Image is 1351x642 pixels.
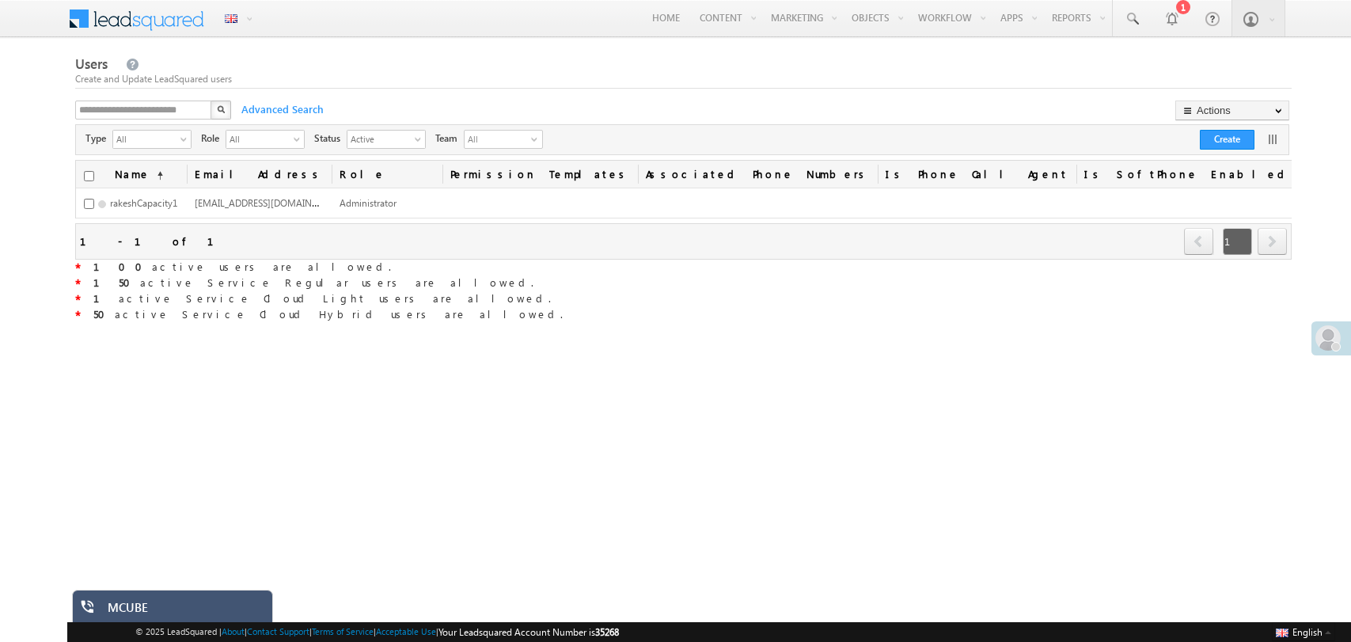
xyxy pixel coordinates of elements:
[1175,101,1289,120] button: Actions
[81,260,391,273] span: active users are allowed.
[1258,228,1287,255] span: next
[247,626,309,636] a: Contact Support
[81,291,551,305] span: active Service Cloud Light users are allowed.
[376,626,436,636] a: Acceptable Use
[435,131,464,146] span: Team
[93,275,140,289] strong: 150
[93,291,119,305] strong: 1
[93,307,115,321] strong: 50
[1223,228,1252,255] span: 1
[294,135,306,143] span: select
[332,161,442,188] a: Role
[107,161,171,188] a: Name
[314,131,347,146] span: Status
[201,131,226,146] span: Role
[75,72,1291,86] div: Create and Update LeadSquared users
[438,626,619,638] span: Your Leadsquared Account Number is
[415,135,427,143] span: select
[1184,228,1213,255] span: prev
[75,55,108,73] span: Users
[1076,161,1298,188] a: Is SoftPhone Enabled
[150,169,163,182] span: (sorted ascending)
[187,161,332,188] a: Email Address
[1184,230,1214,255] a: prev
[1272,622,1335,641] button: English
[226,131,291,146] span: All
[108,600,261,622] div: MCUBE
[180,135,193,143] span: select
[595,626,619,638] span: 35268
[135,625,619,640] span: © 2025 LeadSquared | | | | |
[85,131,112,146] span: Type
[233,102,328,116] span: Advanced Search
[465,131,528,148] span: All
[93,260,152,273] strong: 100
[1200,130,1254,150] button: Create
[81,275,533,289] span: active Service Regular users are allowed.
[195,196,346,209] span: [EMAIL_ADDRESS][DOMAIN_NAME]
[1292,626,1323,638] span: English
[638,161,878,188] a: Associated Phone Numbers
[442,161,638,188] span: Permission Templates
[110,197,177,209] span: rakeshCapacity1
[81,307,563,321] span: active Service Cloud Hybrid users are allowed.
[113,131,178,146] span: All
[312,626,374,636] a: Terms of Service
[347,131,412,146] span: Active
[340,197,397,209] span: Administrator
[222,626,245,636] a: About
[217,105,225,113] img: Search
[80,232,233,250] div: 1 - 1 of 1
[878,161,1076,188] a: Is Phone Call Agent
[1258,230,1287,255] a: next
